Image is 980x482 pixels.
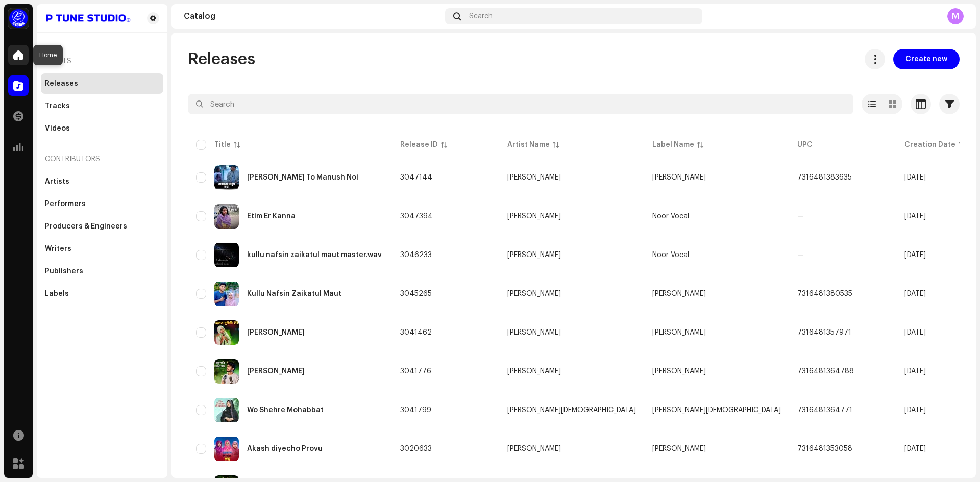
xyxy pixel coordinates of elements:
[797,445,852,452] span: 7316481353058
[400,140,438,150] div: Release ID
[797,290,852,297] span: 7316481380535
[45,102,70,110] div: Tracks
[652,329,706,336] span: orina safa khan
[904,329,926,336] span: Oct 1, 2025
[904,368,926,375] span: Oct 1, 2025
[247,213,296,220] div: Etim Er Kanna
[797,213,804,220] span: —
[904,290,926,297] span: Oct 6, 2025
[214,204,239,229] img: 3b282bb5-4cc8-46ec-a2f0-f03dd92729a0
[947,8,964,24] div: M
[893,49,960,69] button: Create new
[400,329,432,336] span: 3041462
[797,251,804,259] span: —
[507,290,636,297] span: orina safa khan
[41,49,163,73] re-a-nav-header: Assets
[507,213,561,220] div: [PERSON_NAME]
[41,147,163,171] re-a-nav-header: Contributors
[41,284,163,304] re-m-nav-item: Labels
[507,251,636,259] span: orina safa khan
[247,290,341,297] div: Kullu Nafsin Zaikatul Maut
[247,368,305,375] div: Asar Golipoth
[400,213,433,220] span: 3047394
[797,329,851,336] span: 7316481357971
[652,174,706,181] span: orina safa khan
[507,407,636,414] span: Habiba Islam
[904,407,926,414] span: Oct 1, 2025
[41,239,163,259] re-m-nav-item: Writers
[45,124,70,133] div: Videos
[41,261,163,282] re-m-nav-item: Publishers
[469,12,493,20] span: Search
[797,407,852,414] span: 7316481364771
[247,445,323,452] div: Akash diyecho Provu
[507,251,561,259] div: [PERSON_NAME]
[652,290,706,297] span: orina safa khan
[507,174,636,181] span: orina safa khan
[904,140,955,150] div: Creation Date
[507,174,561,181] div: [PERSON_NAME]
[247,407,324,414] div: Wo Shehre Mohabbat
[45,80,78,88] div: Releases
[652,251,689,259] span: Noor Vocal
[507,290,561,297] div: [PERSON_NAME]
[400,407,431,414] span: 3041799
[45,267,83,275] div: Publishers
[188,94,853,114] input: Search
[652,368,706,375] span: Tanvir Hossain
[400,251,432,259] span: 3046233
[41,194,163,214] re-m-nav-item: Performers
[188,49,255,69] span: Releases
[214,398,239,422] img: 0b5f451d-7774-4356-8079-7a155c3c3090
[214,165,239,190] img: 7f93b8a2-5bdf-4ff2-907b-e7cda55df17a
[214,359,239,384] img: 2aa85434-9d96-4355-a2a8-fcb986f14c6b
[507,368,636,375] span: Tanvir Hossain
[41,216,163,237] re-m-nav-item: Producers & Engineers
[41,118,163,139] re-m-nav-item: Videos
[507,213,636,220] span: orina safa khan
[45,177,69,186] div: Artists
[797,368,854,375] span: 7316481364788
[507,368,561,375] div: [PERSON_NAME]
[400,445,432,452] span: 3020633
[184,12,441,20] div: Catalog
[45,12,131,24] img: 4a01500c-8103-42f4-b7f9-01936f9e99d0
[652,407,781,414] span: Habiba Islam
[652,140,694,150] div: Label Name
[214,140,231,150] div: Title
[507,329,561,336] div: [PERSON_NAME]
[247,251,382,259] div: kullu nafsin zaikatul maut master.wav
[400,174,432,181] span: 3047144
[45,222,127,231] div: Producers & Engineers
[247,329,305,336] div: Jonom dukhini Ma
[45,245,71,253] div: Writers
[507,140,550,150] div: Artist Name
[507,329,636,336] span: orina safa khan
[214,320,239,345] img: 1b487727-4892-449c-b3f8-21996ade0865
[41,96,163,116] re-m-nav-item: Tracks
[400,368,431,375] span: 3041776
[652,213,689,220] span: Noor Vocal
[904,251,926,259] span: Oct 7, 2025
[507,445,561,452] div: [PERSON_NAME]
[214,282,239,306] img: 0d6f7ddd-963e-4c0e-959e-9ec81fea5ece
[8,8,29,29] img: a1dd4b00-069a-4dd5-89ed-38fbdf7e908f
[41,73,163,94] re-m-nav-item: Releases
[45,200,86,208] div: Performers
[904,174,926,181] span: Oct 8, 2025
[214,437,239,461] img: f0b82307-3851-4219-8751-b5c5112abe31
[797,174,852,181] span: 7316481383635
[905,49,947,69] span: Create new
[904,445,926,452] span: Sep 30, 2025
[247,174,358,181] div: Tara To Manush Noi
[214,243,239,267] img: 868d59a8-d0a4-4511-a961-23c4844bcae0
[904,213,926,220] span: Oct 8, 2025
[507,407,636,414] div: [PERSON_NAME][DEMOGRAPHIC_DATA]
[45,290,69,298] div: Labels
[652,445,706,452] span: orina safa khan
[400,290,432,297] span: 3045265
[507,445,636,452] span: orina safa khan
[41,171,163,192] re-m-nav-item: Artists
